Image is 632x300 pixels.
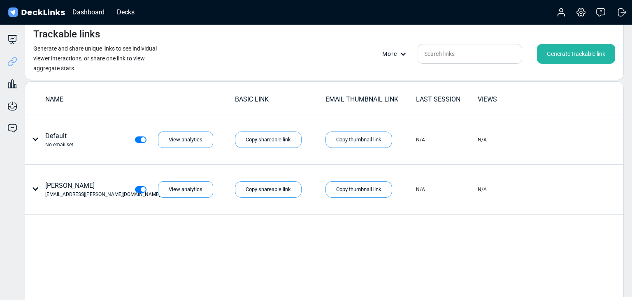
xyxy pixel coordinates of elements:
[416,95,477,104] div: LAST SESSION
[235,181,302,198] div: Copy shareable link
[113,7,139,17] div: Decks
[325,181,392,198] div: Copy thumbnail link
[45,181,164,198] div: [PERSON_NAME]
[478,186,487,193] div: N/A
[537,44,615,64] div: Generate trackable link
[45,141,73,148] div: No email set
[33,45,157,72] small: Generate and share unique links to see individual viewer interactions, or share one link to view ...
[158,181,213,198] div: View analytics
[235,132,302,148] div: Copy shareable link
[478,95,539,104] div: VIEWS
[45,191,164,198] div: [EMAIL_ADDRESS][PERSON_NAME][DOMAIN_NAME]...
[7,7,66,18] img: DeckLinks
[325,132,392,148] div: Copy thumbnail link
[325,94,416,108] td: EMAIL THUMBNAIL LINK
[416,136,425,143] div: N/A
[418,44,522,64] input: Search links
[416,186,425,193] div: N/A
[68,7,109,17] div: Dashboard
[382,50,411,58] div: More
[45,131,73,148] div: Default
[478,136,487,143] div: N/A
[158,132,213,148] div: View analytics
[33,28,100,40] h4: Trackable links
[235,94,325,108] td: BASIC LINK
[45,95,234,104] div: NAME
